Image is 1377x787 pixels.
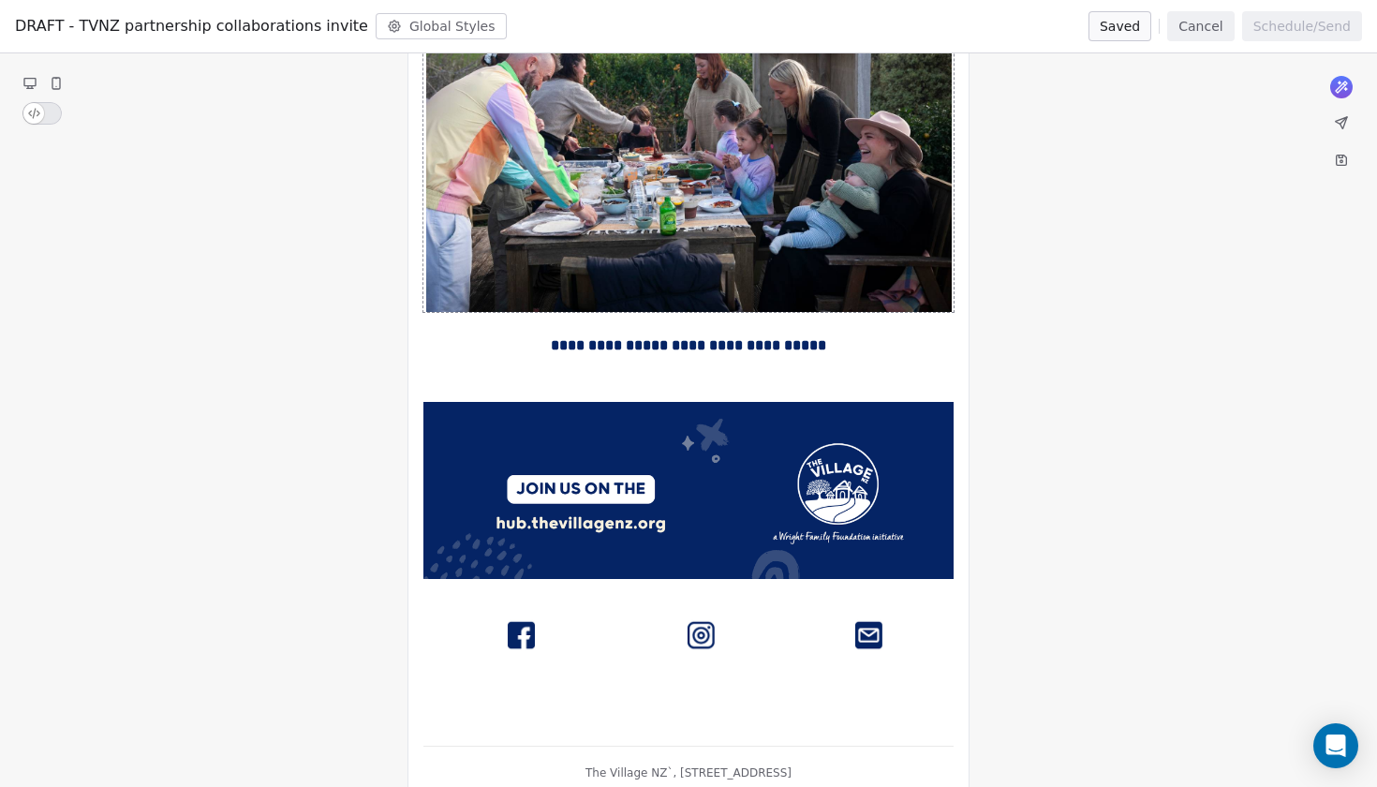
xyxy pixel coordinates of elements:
[1313,723,1358,768] div: Open Intercom Messenger
[376,13,507,39] button: Global Styles
[1088,11,1151,41] button: Saved
[15,15,368,37] span: DRAFT - TVNZ partnership collaborations invite
[1167,11,1234,41] button: Cancel
[1242,11,1362,41] button: Schedule/Send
